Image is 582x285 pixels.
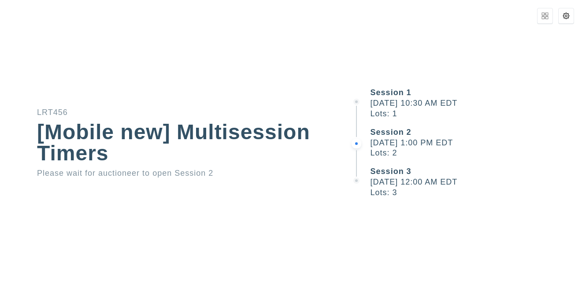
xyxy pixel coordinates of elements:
[37,169,312,177] div: Please wait for auctioneer to open Session 2
[371,167,582,175] div: Session 3
[371,189,582,196] div: Lots: 3
[371,128,582,136] div: Session 2
[37,122,312,164] div: [Mobile new] Multisession Timers
[371,149,582,157] div: Lots: 2
[371,178,582,186] div: [DATE] 12:00 AM EDT
[371,139,582,147] div: [DATE] 1:00 PM EDT
[371,99,582,107] div: [DATE] 10:30 AM EDT
[371,89,582,96] div: Session 1
[371,110,582,118] div: Lots: 1
[37,108,312,116] div: LRT456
